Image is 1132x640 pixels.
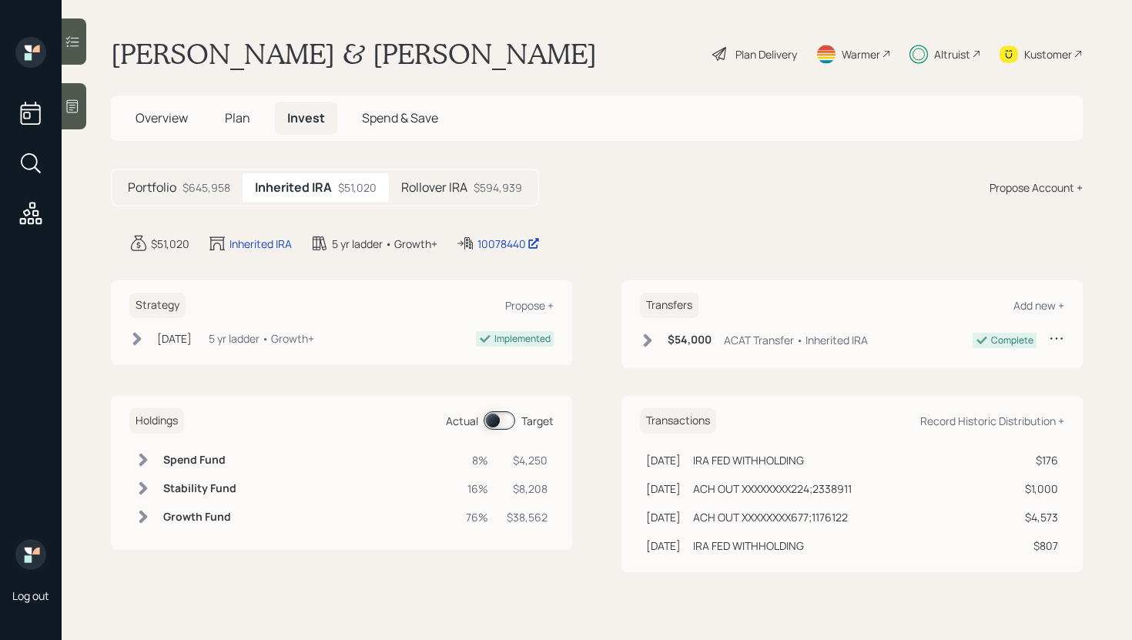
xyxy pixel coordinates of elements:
[1013,298,1064,313] div: Add new +
[225,109,250,126] span: Plan
[183,179,230,196] div: $645,958
[474,179,522,196] div: $594,939
[646,452,681,468] div: [DATE]
[466,509,488,525] div: 76%
[338,179,377,196] div: $51,020
[920,414,1064,428] div: Record Historic Distribution +
[163,454,236,467] h6: Spend Fund
[646,538,681,554] div: [DATE]
[466,481,488,497] div: 16%
[735,46,797,62] div: Plan Delivery
[229,236,292,252] div: Inherited IRA
[163,482,236,495] h6: Stability Fund
[255,180,332,195] h5: Inherited IRA
[401,180,467,195] h5: Rollover IRA
[494,332,551,346] div: Implemented
[151,236,189,252] div: $51,020
[507,481,548,497] div: $8,208
[136,109,188,126] span: Overview
[287,109,325,126] span: Invest
[209,330,314,347] div: 5 yr ladder • Growth+
[646,481,681,497] div: [DATE]
[640,408,716,434] h6: Transactions
[128,180,176,195] h5: Portfolio
[507,509,548,525] div: $38,562
[693,452,804,468] div: IRA FED WITHHOLDING
[842,46,880,62] div: Warmer
[466,452,488,468] div: 8%
[332,236,437,252] div: 5 yr ladder • Growth+
[1025,481,1058,497] div: $1,000
[129,293,186,318] h6: Strategy
[640,293,698,318] h6: Transfers
[1024,46,1072,62] div: Kustomer
[990,179,1083,196] div: Propose Account +
[521,413,554,429] div: Target
[507,452,548,468] div: $4,250
[15,539,46,570] img: retirable_logo.png
[693,481,852,497] div: ACH OUT XXXXXXXX224;2338911
[129,408,184,434] h6: Holdings
[477,236,540,252] div: 10078440
[1025,538,1058,554] div: $807
[12,588,49,603] div: Log out
[693,509,848,525] div: ACH OUT XXXXXXXX677;1176122
[934,46,970,62] div: Altruist
[1025,452,1058,468] div: $176
[724,332,868,348] div: ACAT Transfer • Inherited IRA
[111,37,597,71] h1: [PERSON_NAME] & [PERSON_NAME]
[1025,509,1058,525] div: $4,573
[646,509,681,525] div: [DATE]
[668,333,712,347] h6: $54,000
[693,538,804,554] div: IRA FED WITHHOLDING
[163,511,236,524] h6: Growth Fund
[362,109,438,126] span: Spend & Save
[505,298,554,313] div: Propose +
[446,413,478,429] div: Actual
[157,330,192,347] div: [DATE]
[991,333,1033,347] div: Complete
